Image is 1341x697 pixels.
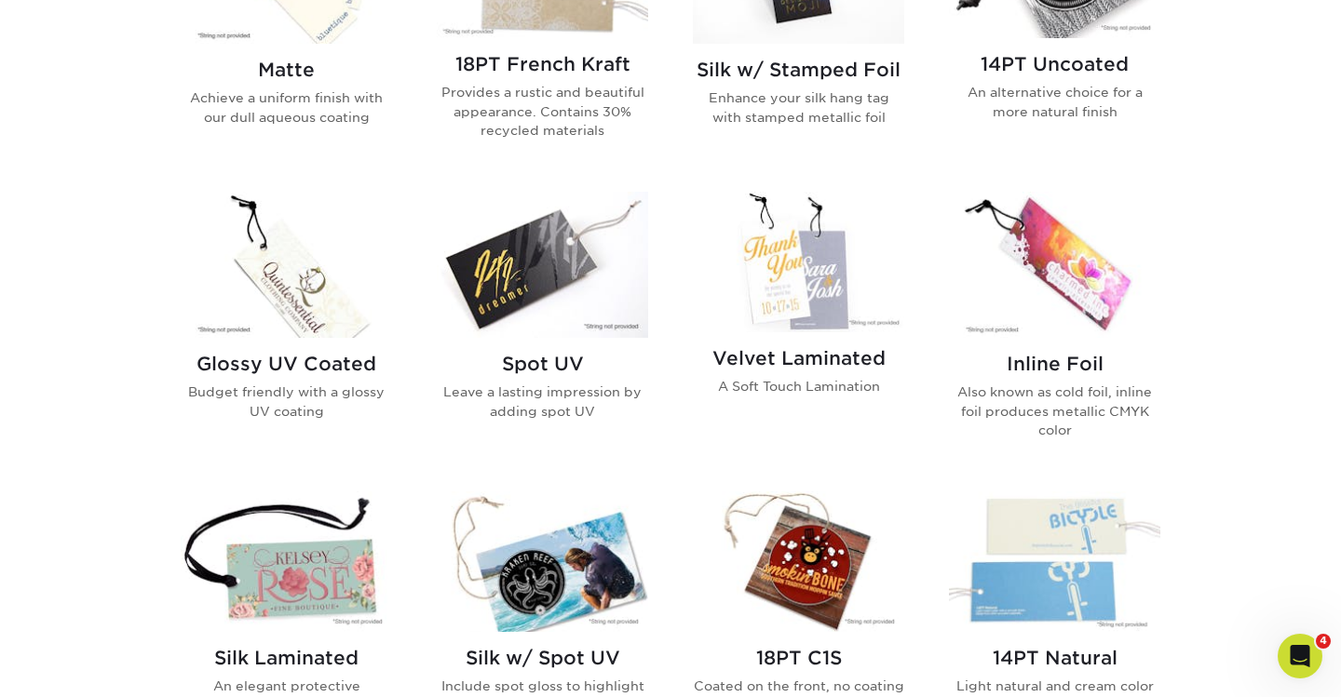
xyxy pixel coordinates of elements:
[949,382,1160,439] p: Also known as cold foil, inline foil produces metallic CMYK color
[181,647,392,669] h2: Silk Laminated
[181,192,392,469] a: Glossy UV Coated Hang Tags Glossy UV Coated Budget friendly with a glossy UV coating
[437,353,648,375] h2: Spot UV
[437,647,648,669] h2: Silk w/ Spot UV
[181,491,392,632] img: Silk Laminated Hang Tags
[693,647,904,669] h2: 18PT C1S
[437,491,648,632] img: Silk w/ Spot UV Hang Tags
[437,83,648,140] p: Provides a rustic and beautiful appearance. Contains 30% recycled materials
[437,192,648,469] a: Spot UV Hang Tags Spot UV Leave a lasting impression by adding spot UV
[437,382,648,421] p: Leave a lasting impression by adding spot UV
[949,192,1160,338] img: Inline Foil Hang Tags
[693,59,904,81] h2: Silk w/ Stamped Foil
[693,491,904,632] img: 18PT C1S Hang Tags
[949,353,1160,375] h2: Inline Foil
[949,83,1160,121] p: An alternative choice for a more natural finish
[181,88,392,127] p: Achieve a uniform finish with our dull aqueous coating
[949,192,1160,469] a: Inline Foil Hang Tags Inline Foil Also known as cold foil, inline foil produces metallic CMYK color
[437,192,648,338] img: Spot UV Hang Tags
[693,377,904,395] p: A Soft Touch Lamination
[949,53,1160,75] h2: 14PT Uncoated
[437,53,648,75] h2: 18PT French Kraft
[1278,634,1322,678] iframe: Intercom live chat
[181,192,392,338] img: Glossy UV Coated Hang Tags
[181,382,392,421] p: Budget friendly with a glossy UV coating
[693,88,904,127] p: Enhance your silk hang tag with stamped metallic foil
[693,347,904,369] h2: Velvet Laminated
[949,491,1160,632] img: 14PT Natural Hang Tags
[693,192,904,469] a: Velvet Laminated Hang Tags Velvet Laminated A Soft Touch Lamination
[181,353,392,375] h2: Glossy UV Coated
[949,647,1160,669] h2: 14PT Natural
[181,59,392,81] h2: Matte
[693,192,904,332] img: Velvet Laminated Hang Tags
[1316,634,1331,649] span: 4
